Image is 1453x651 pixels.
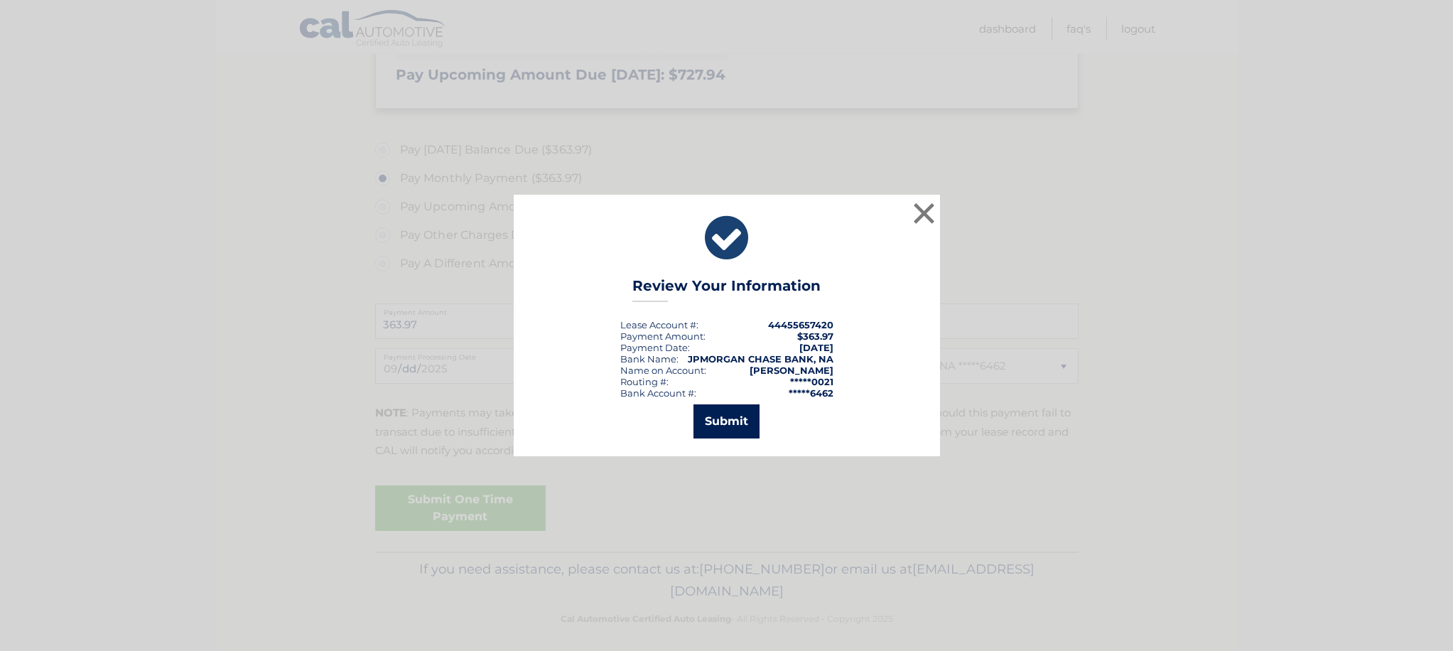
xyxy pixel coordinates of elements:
strong: JPMORGAN CHASE BANK, NA [688,353,833,365]
strong: 44455657420 [768,319,833,330]
span: [DATE] [799,342,833,353]
div: Routing #: [620,376,669,387]
div: Bank Name: [620,353,679,365]
div: Name on Account: [620,365,706,376]
h3: Review Your Information [632,277,821,302]
strong: [PERSON_NAME] [750,365,833,376]
div: Payment Amount: [620,330,706,342]
button: × [910,199,939,227]
div: Bank Account #: [620,387,696,399]
div: : [620,342,690,353]
div: Lease Account #: [620,319,698,330]
span: $363.97 [797,330,833,342]
span: Payment Date [620,342,688,353]
button: Submit [693,404,760,439]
